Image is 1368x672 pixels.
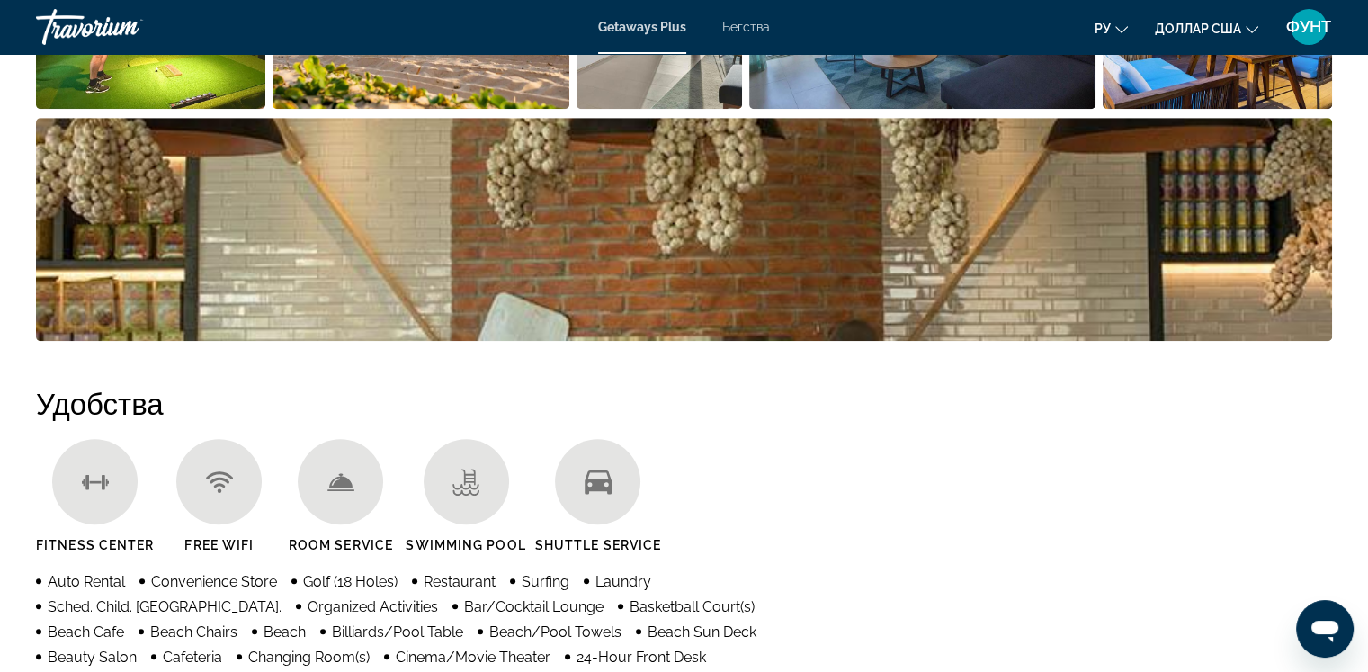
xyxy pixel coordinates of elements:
[406,538,525,552] span: Swimming Pool
[598,20,686,34] a: Getaways Plus
[48,649,137,666] span: Beauty Salon
[36,538,154,552] span: Fitness Center
[1095,15,1128,41] button: Изменить язык
[48,623,124,641] span: Beach Cafe
[151,573,277,590] span: Convenience Store
[36,385,1332,421] h2: Удобства
[289,538,393,552] span: Room Service
[1155,22,1241,36] font: доллар США
[424,573,496,590] span: Restaurant
[595,573,651,590] span: Laundry
[48,598,282,615] span: Sched. Child. [GEOGRAPHIC_DATA].
[1296,600,1354,658] iframe: Кнопка запуска окна обмена сообщениями
[150,623,237,641] span: Beach Chairs
[1285,8,1332,46] button: Меню пользователя
[36,4,216,50] a: Травориум
[303,573,398,590] span: Golf (18 Holes)
[464,598,604,615] span: Bar/Cocktail Lounge
[332,623,463,641] span: Billiards/Pool Table
[308,598,438,615] span: Organized Activities
[163,649,222,666] span: Cafeteria
[1286,17,1331,36] font: ФУНТ
[48,573,125,590] span: Auto Rental
[630,598,755,615] span: Basketball Court(s)
[264,623,306,641] span: Beach
[489,623,621,641] span: Beach/Pool Towels
[535,538,662,552] span: Shuttle Service
[184,538,254,552] span: Free Wifi
[1095,22,1111,36] font: ру
[248,649,370,666] span: Changing Room(s)
[577,649,706,666] span: 24-Hour Front Desk
[1155,15,1258,41] button: Изменить валюту
[522,573,569,590] span: Surfing
[722,20,770,34] a: Бегства
[36,117,1332,342] button: Open full-screen image slider
[648,623,756,641] span: Beach Sun Deck
[396,649,550,666] span: Cinema/Movie Theater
